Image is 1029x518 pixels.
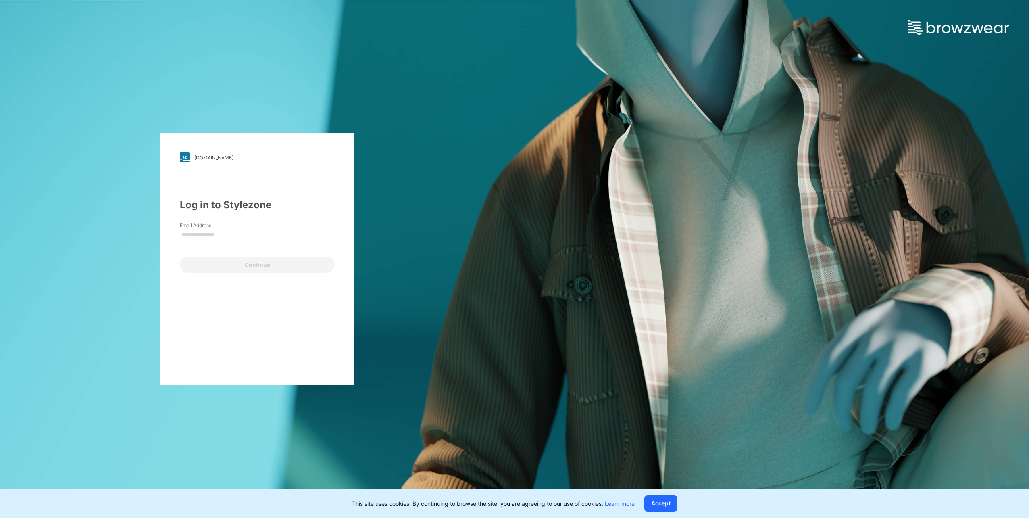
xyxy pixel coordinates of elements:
[644,495,677,512] button: Accept
[352,499,635,508] p: This site uses cookies. By continuing to browse the site, you are agreeing to our use of cookies.
[180,152,190,162] img: stylezone-logo.562084cfcfab977791bfbf7441f1a819.svg
[605,500,635,507] a: Learn more
[180,152,335,162] a: [DOMAIN_NAME]
[180,198,335,212] div: Log in to Stylezone
[194,155,233,161] div: [DOMAIN_NAME]
[908,20,1009,35] img: browzwear-logo.e42bd6dac1945053ebaf764b6aa21510.svg
[180,222,236,229] label: Email Address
